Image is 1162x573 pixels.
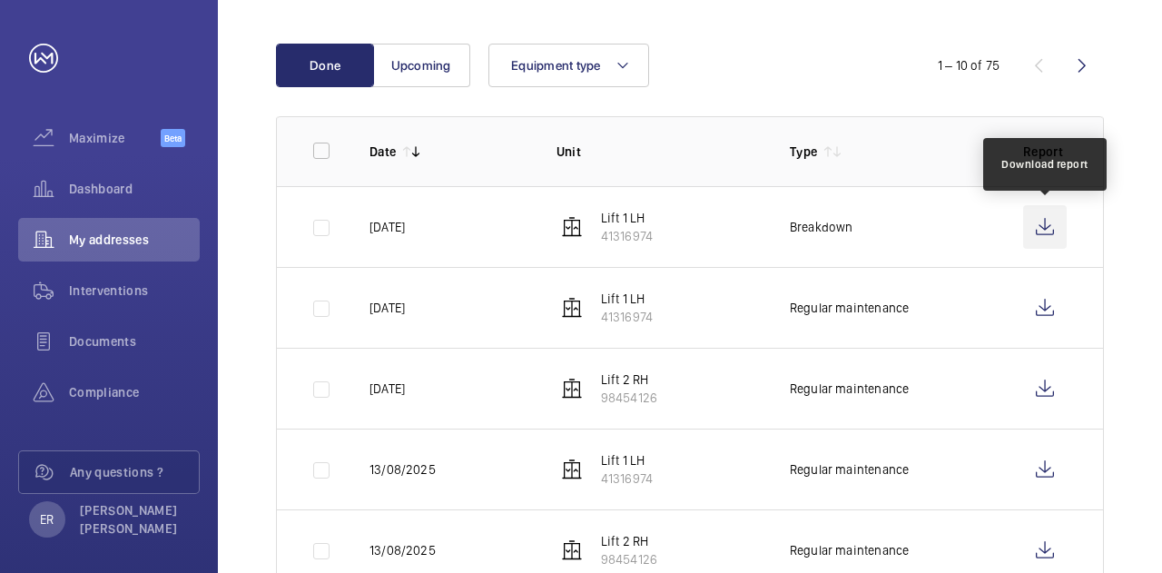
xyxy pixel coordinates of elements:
[69,129,161,147] span: Maximize
[276,44,374,87] button: Done
[369,380,405,398] p: [DATE]
[369,143,396,161] p: Date
[601,308,653,326] p: 41316974
[561,539,583,561] img: elevator.svg
[601,370,657,389] p: Lift 2 RH
[69,231,200,249] span: My addresses
[1001,156,1088,173] div: Download report
[488,44,649,87] button: Equipment type
[70,463,199,481] span: Any questions ?
[561,216,583,238] img: elevator.svg
[161,129,185,147] span: Beta
[561,459,583,480] img: elevator.svg
[80,501,189,538] p: [PERSON_NAME] [PERSON_NAME]
[69,180,200,198] span: Dashboard
[790,143,817,161] p: Type
[561,297,583,319] img: elevator.svg
[790,299,909,317] p: Regular maintenance
[601,389,657,407] p: 98454126
[938,56,1000,74] div: 1 – 10 of 75
[556,143,761,161] p: Unit
[369,299,405,317] p: [DATE]
[790,541,909,559] p: Regular maintenance
[790,218,853,236] p: Breakdown
[40,510,54,529] p: ER
[69,282,200,300] span: Interventions
[601,209,653,227] p: Lift 1 LH
[369,460,436,479] p: 13/08/2025
[372,44,470,87] button: Upcoming
[601,451,653,469] p: Lift 1 LH
[369,218,405,236] p: [DATE]
[790,460,909,479] p: Regular maintenance
[601,469,653,488] p: 41316974
[601,532,657,550] p: Lift 2 RH
[511,58,601,73] span: Equipment type
[369,541,436,559] p: 13/08/2025
[561,378,583,400] img: elevator.svg
[601,227,653,245] p: 41316974
[69,383,200,401] span: Compliance
[69,332,200,351] span: Documents
[790,380,909,398] p: Regular maintenance
[601,550,657,568] p: 98454126
[601,290,653,308] p: Lift 1 LH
